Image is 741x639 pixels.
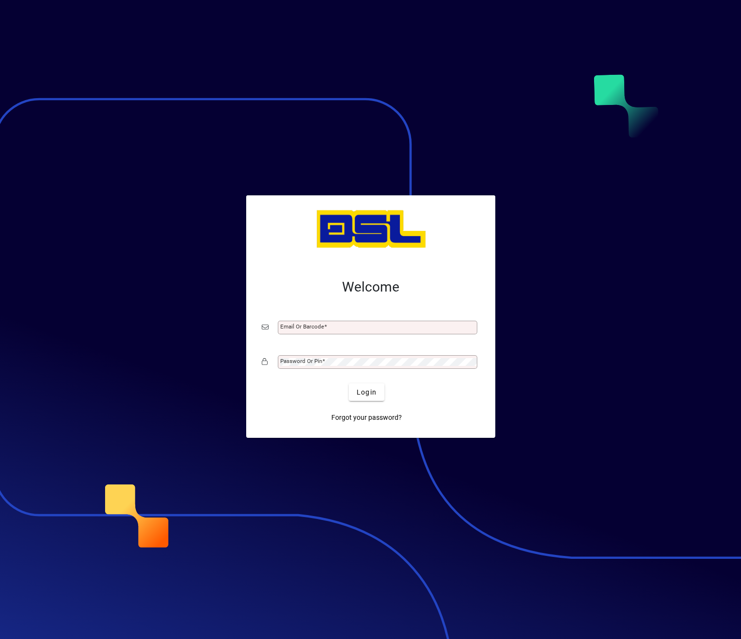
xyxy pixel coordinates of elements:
span: Login [357,387,377,397]
mat-label: Password or Pin [280,358,322,364]
mat-label: Email or Barcode [280,323,324,330]
h2: Welcome [262,279,480,295]
span: Forgot your password? [331,413,402,423]
a: Forgot your password? [327,409,406,426]
button: Login [349,383,384,401]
